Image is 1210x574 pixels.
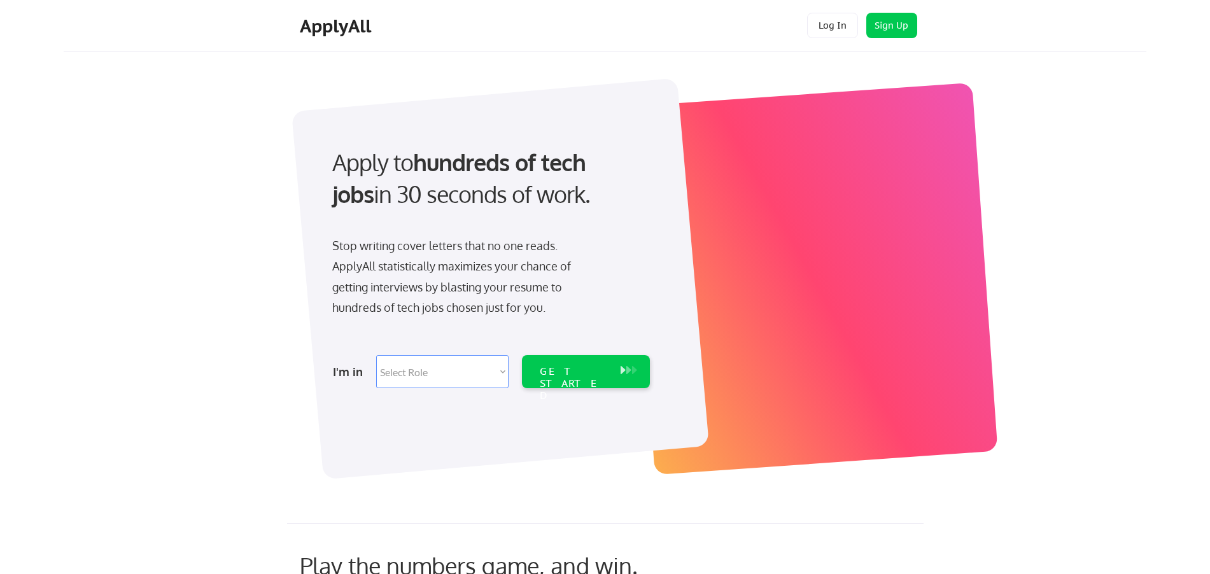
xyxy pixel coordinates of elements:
div: I'm in [333,361,369,382]
button: Sign Up [866,13,917,38]
div: Apply to in 30 seconds of work. [332,146,645,211]
div: Stop writing cover letters that no one reads. ApplyAll statistically maximizes your chance of get... [332,235,594,318]
strong: hundreds of tech jobs [332,148,591,208]
button: Log In [807,13,858,38]
div: ApplyAll [300,15,375,37]
div: GET STARTED [540,365,608,402]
